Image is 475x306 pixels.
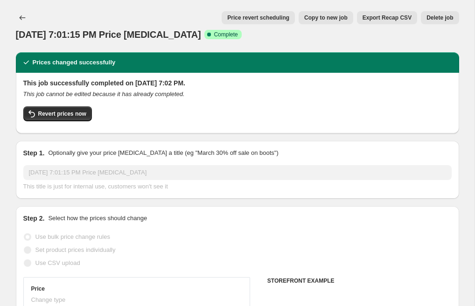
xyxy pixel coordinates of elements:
[23,78,452,88] h2: This job successfully completed on [DATE] 7:02 PM.
[299,11,353,24] button: Copy to new job
[23,165,452,180] input: 30% off holiday sale
[38,110,86,118] span: Revert prices now
[222,11,295,24] button: Price revert scheduling
[31,285,45,292] h3: Price
[33,58,116,67] h2: Prices changed successfully
[35,246,116,253] span: Set product prices individually
[23,214,45,223] h2: Step 2.
[304,14,348,21] span: Copy to new job
[16,29,201,40] span: [DATE] 7:01:15 PM Price [MEDICAL_DATA]
[48,148,278,158] p: Optionally give your price [MEDICAL_DATA] a title (eg "March 30% off sale on boots")
[35,259,80,266] span: Use CSV upload
[48,214,147,223] p: Select how the prices should change
[16,11,29,24] button: Price change jobs
[23,183,168,190] span: This title is just for internal use, customers won't see it
[23,148,45,158] h2: Step 1.
[31,296,66,303] span: Change type
[35,233,110,240] span: Use bulk price change rules
[363,14,412,21] span: Export Recap CSV
[23,90,185,97] i: This job cannot be edited because it has already completed.
[267,277,452,285] h6: STOREFRONT EXAMPLE
[214,31,237,38] span: Complete
[421,11,459,24] button: Delete job
[227,14,289,21] span: Price revert scheduling
[426,14,453,21] span: Delete job
[23,106,92,121] button: Revert prices now
[357,11,417,24] button: Export Recap CSV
